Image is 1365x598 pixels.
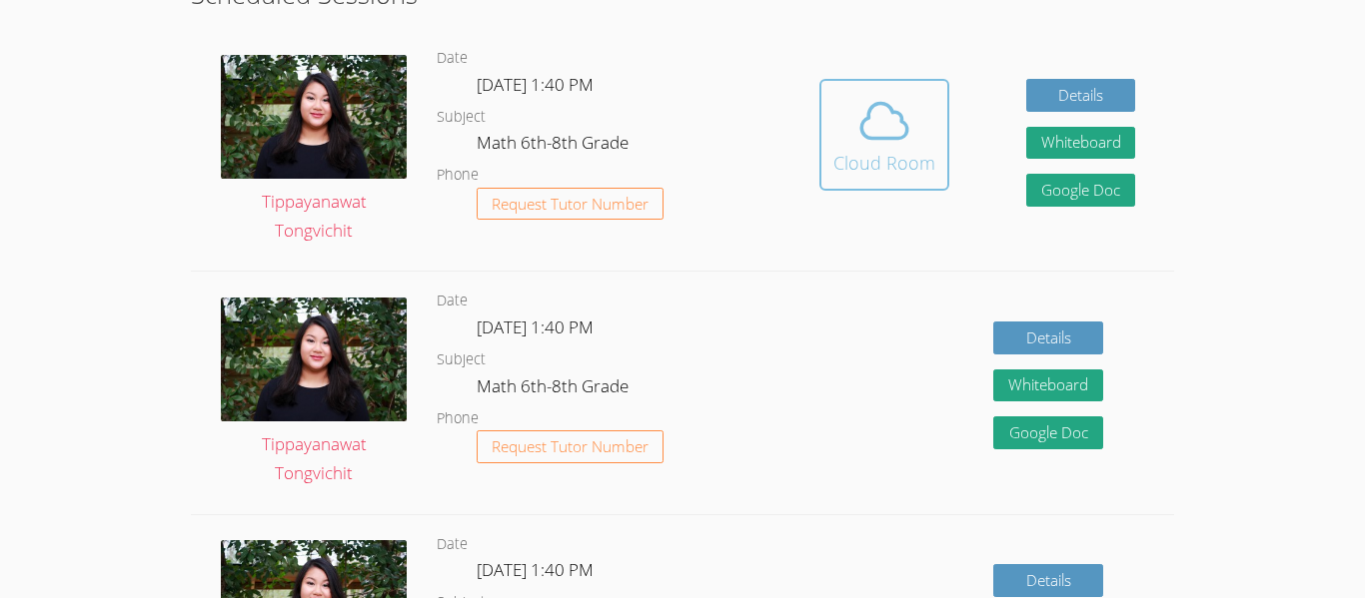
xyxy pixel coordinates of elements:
img: IMG_0561.jpeg [221,55,407,179]
dt: Phone [437,406,479,431]
dt: Phone [437,163,479,188]
a: Google Doc [1026,174,1136,207]
a: Details [993,321,1103,354]
div: Cloud Room [833,149,935,177]
button: Request Tutor Number [477,188,664,221]
a: Details [1026,79,1136,112]
span: [DATE] 1:40 PM [477,558,594,581]
span: [DATE] 1:40 PM [477,73,594,96]
a: Google Doc [993,416,1103,449]
a: Tippayanawat Tongvichit [221,298,407,488]
dt: Subject [437,105,486,130]
span: Request Tutor Number [492,439,649,454]
dd: Math 6th-8th Grade [477,372,633,406]
button: Request Tutor Number [477,430,664,463]
dt: Date [437,46,468,71]
img: IMG_0561.jpeg [221,298,407,421]
dt: Subject [437,347,486,372]
button: Whiteboard [993,369,1103,402]
dt: Date [437,289,468,313]
span: [DATE] 1:40 PM [477,315,594,338]
a: Tippayanawat Tongvichit [221,55,407,246]
button: Cloud Room [819,79,949,191]
dd: Math 6th-8th Grade [477,129,633,163]
dt: Date [437,532,468,557]
button: Whiteboard [1026,127,1136,160]
a: Details [993,564,1103,597]
span: Request Tutor Number [492,197,649,212]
